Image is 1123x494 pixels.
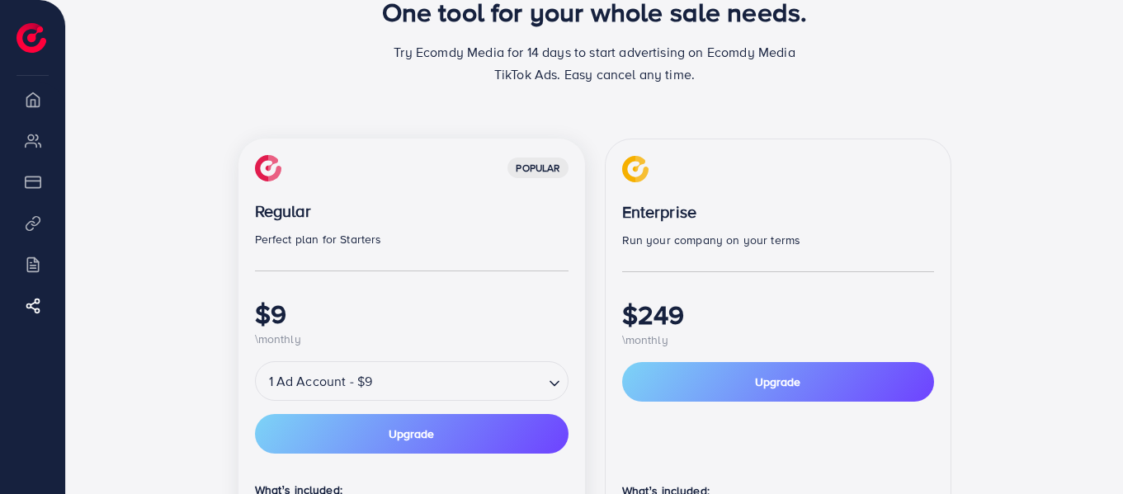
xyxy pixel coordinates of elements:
[622,362,934,402] button: Upgrade
[622,332,668,348] span: \monthly
[389,41,801,86] p: Try Ecomdy Media for 14 days to start advertising on Ecomdy Media TikTok Ads. Easy cancel any time.
[507,158,568,178] div: popular
[389,428,434,440] span: Upgrade
[377,367,541,396] input: Search for option
[255,155,281,181] img: img
[255,414,569,454] button: Upgrade
[255,361,569,401] div: Search for option
[622,230,934,250] p: Run your company on your terms
[17,23,46,53] img: logo
[266,366,376,396] span: 1 Ad Account - $9
[622,202,934,222] p: Enterprise
[755,374,800,390] span: Upgrade
[255,298,569,329] h1: $9
[1053,420,1111,482] iframe: Chat
[255,201,569,221] p: Regular
[255,229,569,249] p: Perfect plan for Starters
[622,299,934,330] h1: $249
[255,331,301,347] span: \monthly
[622,156,649,182] img: img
